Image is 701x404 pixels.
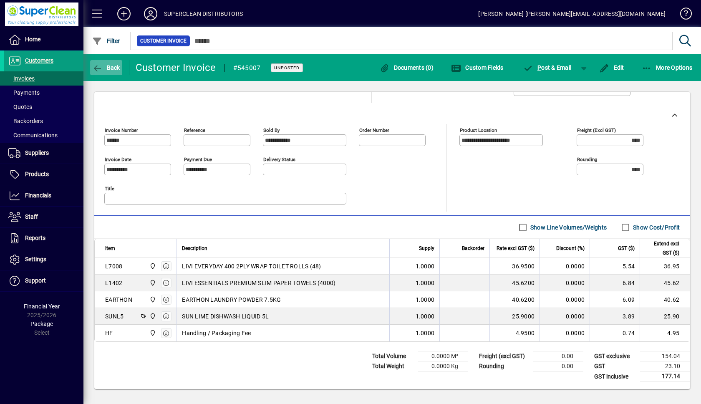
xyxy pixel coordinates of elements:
td: Rounding [475,361,533,371]
td: Freight (excl GST) [475,351,533,361]
span: Custom Fields [451,64,504,71]
span: Suppliers [25,149,49,156]
td: Total Volume [368,351,418,361]
div: 45.6200 [495,279,535,287]
button: More Options [640,60,695,75]
mat-label: Payment due [184,157,212,162]
span: SUN LIME DISHWASH LIQUID 5L [182,312,269,321]
td: 3.89 [590,308,640,325]
td: GST [590,361,640,371]
span: Package [30,321,53,327]
span: Item [105,244,115,253]
a: Payments [4,86,83,100]
td: 0.74 [590,325,640,341]
span: Back [92,64,120,71]
div: SUNL5 [105,312,124,321]
div: 36.9500 [495,262,535,270]
td: 25.90 [640,308,690,325]
span: Payments [8,89,40,96]
div: SUPERCLEAN DISTRIBUTORS [164,7,243,20]
span: Settings [25,256,46,263]
span: Products [25,171,49,177]
div: [PERSON_NAME] [PERSON_NAME][EMAIL_ADDRESS][DOMAIN_NAME] [478,7,666,20]
mat-label: Sold by [263,127,280,133]
a: Support [4,270,83,291]
span: Financials [25,192,51,199]
span: 1.0000 [416,295,435,304]
div: L1402 [105,279,122,287]
a: Quotes [4,100,83,114]
mat-label: Invoice date [105,157,131,162]
span: Supply [419,244,434,253]
span: Customer Invoice [140,37,187,45]
mat-label: Invoice number [105,127,138,133]
button: Post & Email [519,60,576,75]
div: 25.9000 [495,312,535,321]
span: Rate excl GST ($) [497,244,535,253]
td: 0.0000 M³ [418,351,468,361]
mat-label: Product location [460,127,497,133]
span: Superclean Distributors [147,295,157,304]
span: Extend excl GST ($) [645,239,679,258]
span: Customers [25,57,53,64]
span: Backorder [462,244,484,253]
a: Financials [4,185,83,206]
td: 0.0000 [540,275,590,291]
span: Invoices [8,75,35,82]
span: 1.0000 [416,329,435,337]
mat-label: Reference [184,127,205,133]
span: Handling / Packaging Fee [182,329,251,337]
a: Suppliers [4,143,83,164]
div: Customer Invoice [136,61,216,74]
td: 0.00 [533,351,583,361]
button: Profile [137,6,164,21]
a: Backorders [4,114,83,128]
button: Custom Fields [449,60,506,75]
a: Products [4,164,83,185]
td: 0.0000 [540,258,590,275]
button: Back [90,60,122,75]
td: 45.62 [640,275,690,291]
span: Support [25,277,46,284]
span: Superclean Distributors [147,262,157,271]
span: Superclean Distributors [147,328,157,338]
mat-label: Delivery status [263,157,295,162]
td: 0.0000 [540,308,590,325]
span: Communications [8,132,58,139]
span: LIVI ESSENTIALS PREMIUM SLIM PAPER TOWELS (4000) [182,279,335,287]
span: Home [25,36,40,43]
a: Invoices [4,71,83,86]
td: 36.95 [640,258,690,275]
td: 177.14 [640,371,690,382]
td: 0.0000 [540,291,590,308]
span: P [537,64,541,71]
div: 4.9500 [495,329,535,337]
td: 5.54 [590,258,640,275]
div: 40.6200 [495,295,535,304]
td: 40.62 [640,291,690,308]
span: Quotes [8,104,32,110]
span: Superclean Distributors [147,278,157,288]
a: Staff [4,207,83,227]
label: Show Line Volumes/Weights [529,223,607,232]
span: Description [182,244,207,253]
td: 4.95 [640,325,690,341]
td: 6.09 [590,291,640,308]
button: Filter [90,33,122,48]
label: Show Cost/Profit [631,223,680,232]
span: Edit [599,64,624,71]
a: Settings [4,249,83,270]
td: 0.0000 Kg [418,361,468,371]
mat-label: Freight (excl GST) [577,127,616,133]
a: Communications [4,128,83,142]
button: Documents (0) [377,60,436,75]
app-page-header-button: Back [83,60,129,75]
div: L7008 [105,262,122,270]
td: 154.04 [640,351,690,361]
span: Superclean Distributors [147,312,157,321]
a: Knowledge Base [674,2,691,29]
mat-label: Title [105,186,114,192]
td: 0.0000 [540,325,590,341]
a: Reports [4,228,83,249]
mat-label: Order number [359,127,389,133]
